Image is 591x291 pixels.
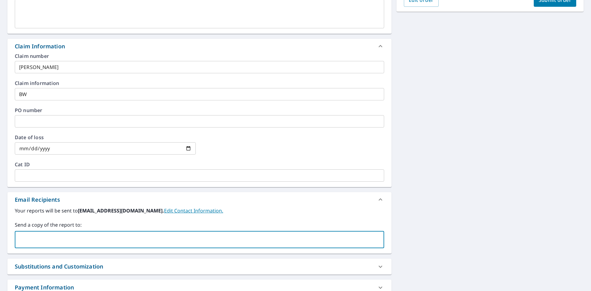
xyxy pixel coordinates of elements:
label: PO number [15,108,384,113]
label: Your reports will be sent to [15,207,384,214]
label: Cat ID [15,162,384,167]
div: Claim Information [7,39,392,54]
div: Claim Information [15,42,65,51]
div: Email Recipients [15,196,60,204]
div: Substitutions and Customization [15,262,103,271]
a: EditContactInfo [164,207,223,214]
label: Date of loss [15,135,196,140]
b: [EMAIL_ADDRESS][DOMAIN_NAME]. [78,207,164,214]
label: Claim information [15,81,384,86]
div: Substitutions and Customization [7,259,392,274]
label: Claim number [15,54,384,59]
label: Send a copy of the report to: [15,221,384,228]
div: Email Recipients [7,192,392,207]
